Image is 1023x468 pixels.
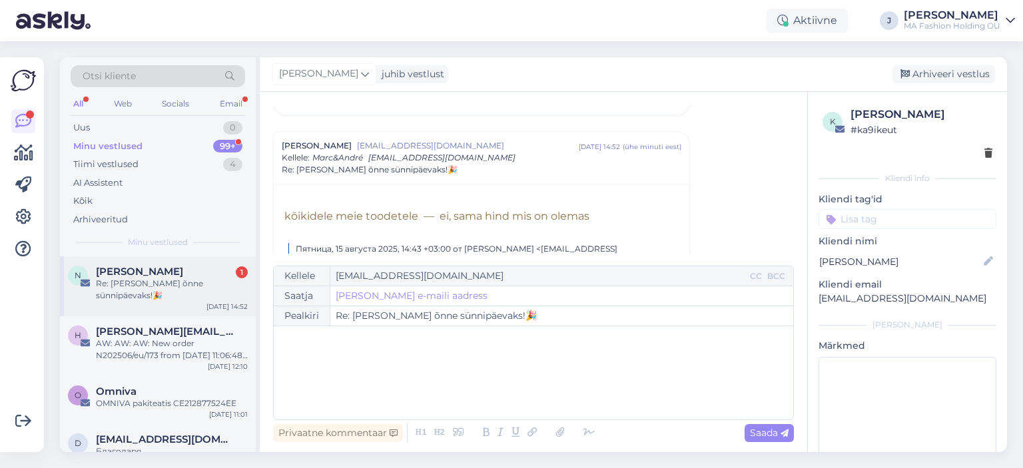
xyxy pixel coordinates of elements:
div: Socials [159,95,192,113]
div: Aktiivne [767,9,848,33]
div: 4 [223,158,242,171]
span: [EMAIL_ADDRESS][DOMAIN_NAME] [368,152,515,162]
input: Lisa nimi [819,254,981,269]
div: All [71,95,86,113]
input: Write subject here... [330,306,793,326]
p: Kliendi tag'id [819,192,996,206]
span: Otsi kliente [83,69,136,83]
img: Askly Logo [11,68,36,93]
span: Saada [750,427,789,439]
div: MA Fashion Holding OÜ [904,21,1000,31]
div: Tiimi vestlused [73,158,139,171]
span: Marc&André [312,152,363,162]
span: h [75,330,81,340]
div: Arhiveeri vestlus [892,65,995,83]
span: Minu vestlused [128,236,188,248]
p: [EMAIL_ADDRESS][DOMAIN_NAME] [819,292,996,306]
input: Lisa tag [819,209,996,229]
span: O [75,390,81,400]
input: Recepient... [330,266,747,286]
span: Re: [PERSON_NAME] õnne sünnipäevaks!🎉 [282,164,458,176]
div: [PERSON_NAME] [904,10,1000,21]
div: Saatja [274,286,330,306]
div: Kliendi info [819,172,996,184]
div: juhib vestlust [376,67,444,81]
div: ( ühe minuti eest ) [623,142,681,152]
div: Email [217,95,245,113]
div: CC [747,270,765,282]
span: Omniva [96,385,137,397]
span: k [830,117,836,126]
span: d [75,438,81,448]
div: [DATE] 12:10 [208,361,248,371]
div: Minu vestlused [73,140,143,153]
div: BCC [765,270,788,282]
div: Re: [PERSON_NAME] õnne sünnipäevaks!🎉 [96,278,248,302]
span: Natalja Smirnova [96,266,183,278]
p: Märkmed [819,339,996,353]
div: 1 [236,266,248,278]
div: 99+ [213,140,242,153]
div: [DATE] 11:01 [209,409,248,419]
span: Kellele : [282,152,310,162]
div: [PERSON_NAME] [851,107,992,122]
span: [PERSON_NAME] [279,67,358,81]
span: dshkodrova@aol.co.uk [96,433,234,445]
span: [EMAIL_ADDRESS][DOMAIN_NAME] [357,140,579,152]
span: [PERSON_NAME] [282,140,352,152]
div: Web [111,95,135,113]
div: [PERSON_NAME] [819,319,996,331]
p: Kliendi nimi [819,234,996,248]
div: AW: AW: AW: New order N202506/eu/173 from [DATE] 11:06:48 pm [96,338,248,361]
span: helena.mueller@mailbox.org [96,326,234,338]
span: N [75,270,81,280]
p: Kliendi email [819,278,996,292]
div: OMNIVA pakiteatis CE212877524EE [96,397,248,409]
div: [DATE] 14:52 [206,302,248,312]
div: Uus [73,121,90,134]
a: [PERSON_NAME] e-maili aadress [336,289,488,303]
a: [PERSON_NAME]MA Fashion Holding OÜ [904,10,1015,31]
div: AI Assistent [73,176,123,190]
div: Privaatne kommentaar [273,424,403,442]
div: # ka9ikeut [851,122,992,137]
div: Arhiveeritud [73,213,128,226]
span: Пятница, 15 августа 2025, 14:43 +03:00 от [PERSON_NAME] <[EMAIL_ADDRESS][DOMAIN_NAME]>: [296,244,617,266]
div: Благодаря. [96,445,248,457]
div: J [880,11,898,30]
div: Kõik [73,194,93,208]
div: Kellele [274,266,330,286]
div: Pealkiri [274,306,330,326]
span: kõikidele meie toodetele — ei, sama hind mis on olemas [282,210,589,222]
div: [DATE] 14:52 [579,142,620,152]
div: 0 [223,121,242,134]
